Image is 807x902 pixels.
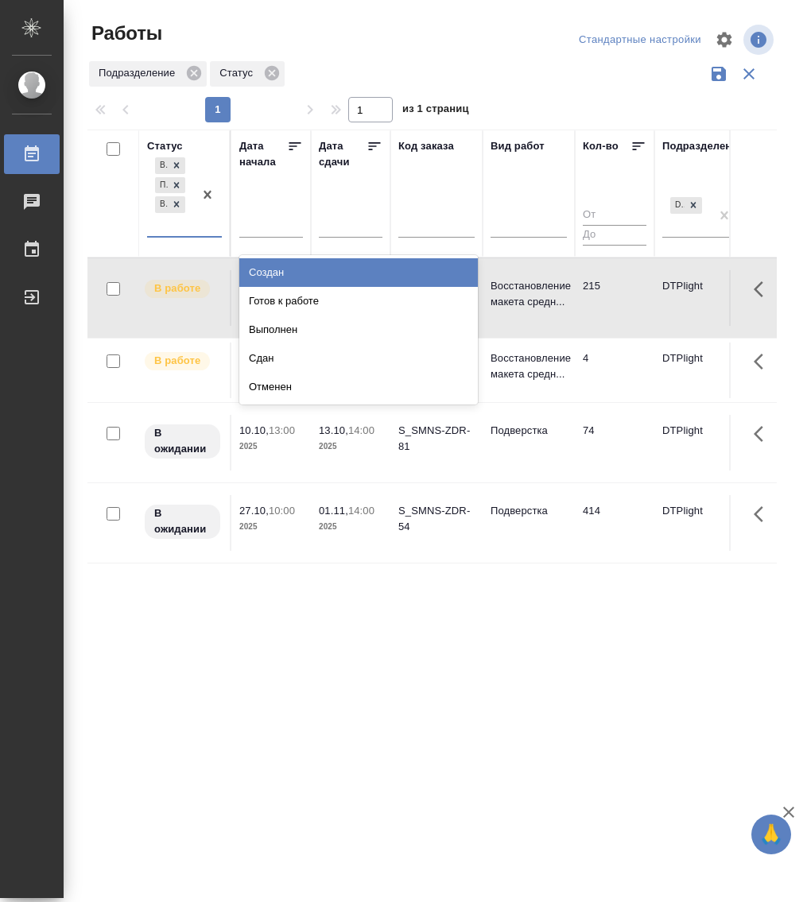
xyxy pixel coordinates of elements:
[154,353,200,369] p: В работе
[398,503,475,535] div: S_SMNS-ZDR-54
[744,415,782,453] button: Здесь прячутся важные кнопки
[670,197,685,214] div: DTPlight
[239,439,303,455] p: 2025
[575,343,654,398] td: 4
[348,424,374,436] p: 14:00
[239,316,478,344] div: Выполнен
[239,373,478,401] div: Отменен
[751,815,791,854] button: 🙏
[153,195,187,215] div: В работе, Подбор, В ожидании
[99,65,180,81] p: Подразделение
[319,424,348,436] p: 13.10,
[758,818,785,851] span: 🙏
[153,176,187,195] div: В работе, Подбор, В ожидании
[219,65,258,81] p: Статус
[583,225,646,245] input: До
[654,270,747,326] td: DTPlight
[143,503,222,540] div: Исполнитель назначен, приступать к работе пока рано
[491,278,567,310] p: Восстановление макета средн...
[319,439,382,455] p: 2025
[239,287,478,316] div: Готов к работе
[583,206,646,226] input: От
[89,61,207,87] div: Подразделение
[239,505,269,517] p: 27.10,
[744,495,782,533] button: Здесь прячутся важные кнопки
[319,519,382,535] p: 2025
[155,196,168,213] div: В ожидании
[654,415,747,470] td: DTPlight
[575,495,654,551] td: 414
[744,270,782,308] button: Здесь прячутся важные кнопки
[269,424,295,436] p: 13:00
[154,281,200,296] p: В работе
[239,138,287,170] div: Дата начала
[654,343,747,398] td: DTPlight
[143,423,222,460] div: Исполнитель назначен, приступать к работе пока рано
[583,138,619,154] div: Кол-во
[147,138,183,154] div: Статус
[398,138,454,154] div: Код заказа
[734,59,764,89] button: Сбросить фильтры
[155,157,168,174] div: В работе
[669,195,704,215] div: DTPlight
[491,350,567,382] p: Восстановление макета средн...
[239,424,269,436] p: 10.10,
[319,505,348,517] p: 01.11,
[210,61,285,87] div: Статус
[398,423,475,455] div: S_SMNS-ZDR-81
[239,258,478,287] div: Создан
[348,505,374,517] p: 14:00
[239,344,478,373] div: Сдан
[575,28,705,52] div: split button
[402,99,469,122] span: из 1 страниц
[654,495,747,551] td: DTPlight
[319,138,367,170] div: Дата сдачи
[704,59,734,89] button: Сохранить фильтры
[239,519,303,535] p: 2025
[154,425,211,457] p: В ожидании
[153,156,187,176] div: В работе, Подбор, В ожидании
[154,505,211,537] p: В ожидании
[87,21,162,46] span: Работы
[155,177,168,194] div: Подбор
[575,270,654,326] td: 215
[143,350,222,372] div: Исполнитель выполняет работу
[491,503,567,519] p: Подверстка
[269,505,295,517] p: 10:00
[743,25,777,55] span: Посмотреть информацию
[491,138,545,154] div: Вид работ
[491,423,567,439] p: Подверстка
[662,138,744,154] div: Подразделение
[705,21,743,59] span: Настроить таблицу
[575,415,654,470] td: 74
